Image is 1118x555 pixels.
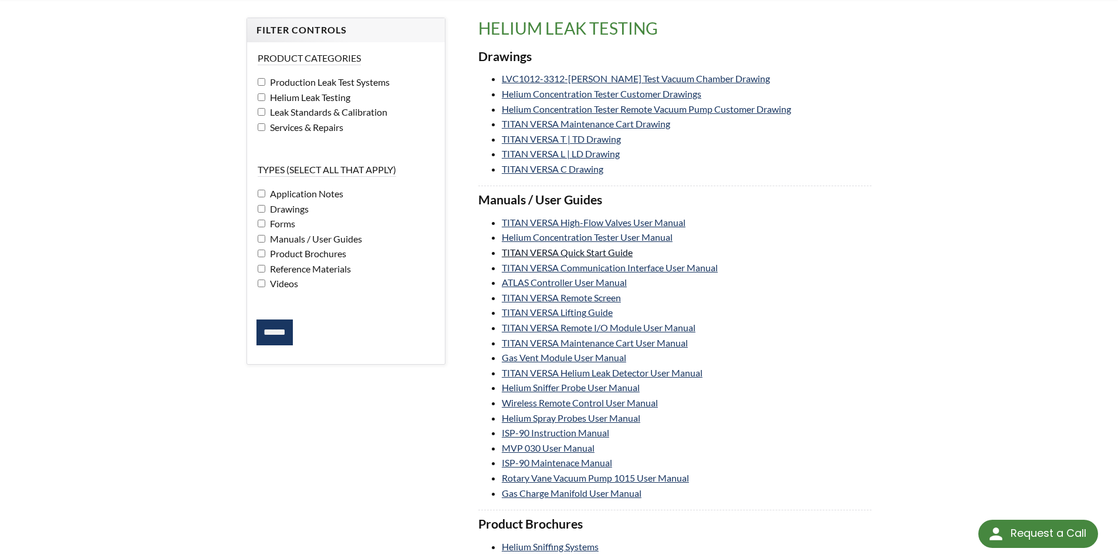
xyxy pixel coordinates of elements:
span: Production Leak Test Systems [267,76,390,88]
div: Request a Call [1011,520,1086,547]
input: Helium Leak Testing [258,93,265,101]
a: TITAN VERSA T | TD Drawing [502,133,621,144]
a: Helium Concentration Tester User Manual [502,231,673,243]
a: TITAN VERSA Maintenance Cart Drawing [502,118,670,129]
a: Helium Sniffer Probe User Manual [502,382,640,393]
a: TITAN VERSA Remote Screen [502,292,621,303]
a: ISP-90 Maintenace Manual [502,457,612,468]
h3: Manuals / User Guides [478,192,872,208]
input: Manuals / User Guides [258,235,265,243]
input: Application Notes [258,190,265,197]
span: translation missing: en.product_groups.Helium Leak Testing [478,18,658,38]
span: Drawings [267,203,309,214]
a: TITAN VERSA Helium Leak Detector User Manual [502,367,702,378]
span: Forms [267,218,295,229]
input: Forms [258,220,265,227]
a: LVC1012-3312-[PERSON_NAME] Test Vacuum Chamber Drawing [502,73,770,84]
h4: Filter Controls [256,24,435,36]
span: Videos [267,278,298,289]
a: Helium Sniffing Systems [502,541,599,552]
img: round button [987,524,1005,543]
input: Production Leak Test Systems [258,78,265,86]
a: Helium Concentration Tester Remote Vacuum Pump Customer Drawing [502,103,791,115]
a: Gas Charge Manifold User Manual [502,487,641,499]
span: Reference Materials [267,263,351,274]
a: TITAN VERSA Maintenance Cart User Manual [502,337,688,348]
input: Leak Standards & Calibration [258,108,265,116]
input: Reference Materials [258,265,265,273]
legend: Types (select all that apply) [258,163,396,177]
a: Rotary Vane Vacuum Pump 1015 User Manual [502,472,689,483]
a: Helium Spray Probes User Manual [502,412,640,423]
h3: Drawings [478,49,872,65]
a: ATLAS Controller User Manual [502,277,627,288]
h3: Product Brochures [478,516,872,533]
input: Services & Repairs [258,123,265,131]
a: TITAN VERSA C Drawing [502,163,603,174]
span: Product Brochures [267,248,346,259]
input: Product Brochures [258,250,265,257]
span: Manuals / User Guides [267,233,362,244]
span: Helium Leak Testing [267,92,350,103]
a: Wireless Remote Control User Manual [502,397,658,408]
a: Gas Vent Module User Manual [502,352,626,363]
a: ISP-90 Instruction Manual [502,427,609,438]
a: TITAN VERSA Lifting Guide [502,307,613,318]
legend: Product Categories [258,52,361,65]
span: Application Notes [267,188,343,199]
a: TITAN VERSA Quick Start Guide [502,247,633,258]
span: Leak Standards & Calibration [267,106,387,117]
a: TITAN VERSA Communication Interface User Manual [502,262,718,273]
div: Request a Call [978,520,1098,548]
input: Drawings [258,205,265,213]
a: TITAN VERSA High-Flow Valves User Manual [502,217,685,228]
span: Services & Repairs [267,122,343,133]
a: TITAN VERSA Remote I/O Module User Manual [502,322,695,333]
a: TITAN VERSA L | LD Drawing [502,148,620,159]
a: MVP 030 User Manual [502,442,595,453]
input: Videos [258,280,265,287]
a: Helium Concentration Tester Customer Drawings [502,88,701,99]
